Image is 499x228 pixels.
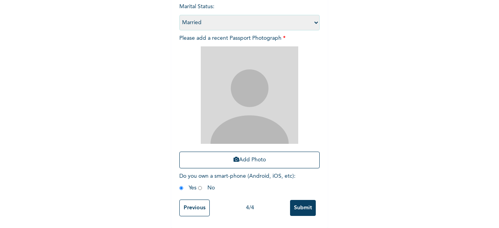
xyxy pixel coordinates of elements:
span: Do you own a smart-phone (Android, iOS, etc) : Yes No [179,173,296,191]
button: Add Photo [179,152,320,168]
input: Submit [290,200,316,216]
input: Previous [179,200,210,216]
span: Marital Status : [179,4,320,25]
span: Please add a recent Passport Photograph [179,35,320,172]
div: 4 / 4 [210,204,290,212]
img: Crop [201,46,298,144]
